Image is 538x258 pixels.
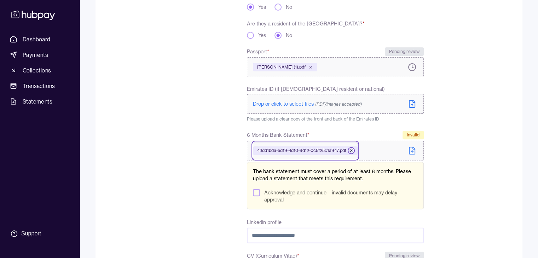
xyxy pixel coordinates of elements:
span: [PERSON_NAME] (1).pdf [257,64,306,70]
span: Please upload a clear copy of the front and back of the Emirates ID [247,116,379,122]
span: 6 Months Bank Statement [247,131,310,139]
span: Drop or click to select files [253,101,362,107]
a: Dashboard [7,33,73,46]
span: Payments [23,51,48,59]
span: Passport [247,47,269,56]
a: Transactions [7,80,73,92]
span: 43dd1bda-ed19-4d10-9d12-0c5f25c1a947.pdf [257,148,346,153]
span: (PDF/Images accepted) [315,101,362,107]
label: Linkedin profile [247,219,282,225]
label: No [286,4,292,11]
label: Yes [258,4,266,11]
p: The bank statement must cover a period of at least 6 months. Please upload a statement that meets... [253,168,417,182]
div: Invalid [403,131,424,139]
div: Support [21,230,41,238]
a: Payments [7,48,73,61]
label: No [286,32,292,39]
label: Yes [258,32,266,39]
div: Pending review [385,47,424,56]
span: Statements [23,97,52,106]
label: Acknowledge and continue – invalid documents may delay approval [264,189,417,203]
span: Collections [23,66,51,75]
span: Emirates ID (if [DEMOGRAPHIC_DATA] resident or national) [247,86,385,93]
span: Transactions [23,82,55,90]
a: Statements [7,95,73,108]
span: Dashboard [23,35,51,43]
a: Support [7,226,73,241]
a: Collections [7,64,73,77]
label: Are they a resident of the [GEOGRAPHIC_DATA]? [247,20,365,27]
